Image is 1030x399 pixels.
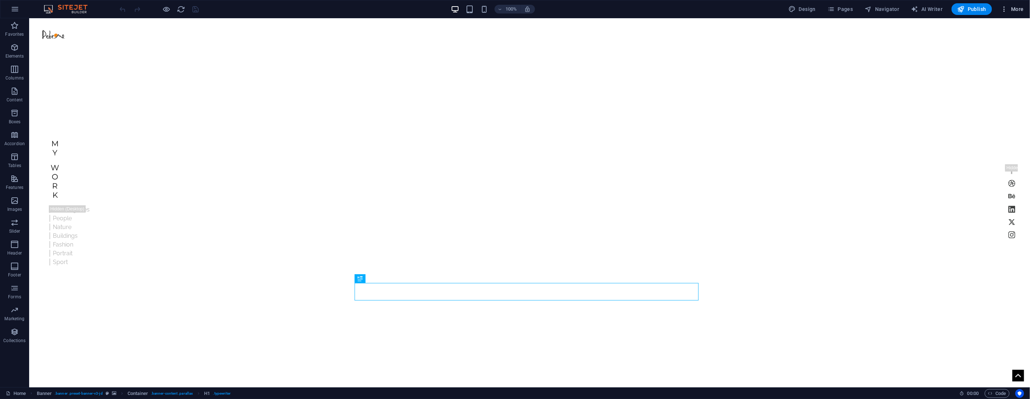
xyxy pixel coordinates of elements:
[4,141,25,147] p: Accordion
[7,97,23,103] p: Content
[506,5,517,13] h6: 100%
[112,391,116,395] i: This element contains a background
[8,294,21,300] p: Forms
[524,6,531,12] i: On resize automatically adjust zoom level to fit chosen device.
[1015,389,1024,398] button: Usercentrics
[213,389,231,398] span: . typewriter
[824,3,856,15] button: Pages
[55,389,103,398] span: . banner .preset-banner-v3-jd
[7,250,22,256] p: Header
[8,163,21,168] p: Tables
[4,316,24,322] p: Marketing
[1001,5,1024,13] span: More
[162,5,171,13] button: Click here to leave preview mode and continue editing
[985,389,1010,398] button: Code
[3,338,26,344] p: Collections
[960,389,979,398] h6: Session time
[6,389,26,398] a: Click to cancel selection. Double-click to open Pages
[952,3,992,15] button: Publish
[7,206,22,212] p: Images
[786,3,819,15] div: Design (Ctrl+Alt+Y)
[9,228,20,234] p: Slider
[177,5,186,13] button: reload
[177,5,186,13] i: Reload page
[204,389,210,398] span: Click to select. Double-click to edit
[5,53,24,59] p: Elements
[9,119,21,125] p: Boxes
[5,75,24,81] p: Columns
[151,389,193,398] span: . banner-content .parallax
[128,389,148,398] span: Click to select. Double-click to edit
[42,5,97,13] img: Editor Logo
[106,391,109,395] i: This element is a customizable preset
[911,5,943,13] span: AI Writer
[495,5,520,13] button: 100%
[6,185,23,190] p: Features
[865,5,900,13] span: Navigator
[37,389,52,398] span: Click to select. Double-click to edit
[789,5,816,13] span: Design
[5,31,24,37] p: Favorites
[8,272,21,278] p: Footer
[862,3,902,15] button: Navigator
[827,5,853,13] span: Pages
[37,389,231,398] nav: breadcrumb
[957,5,986,13] span: Publish
[972,391,974,396] span: :
[908,3,946,15] button: AI Writer
[786,3,819,15] button: Design
[967,389,979,398] span: 00 00
[998,3,1027,15] button: More
[988,389,1006,398] span: Code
